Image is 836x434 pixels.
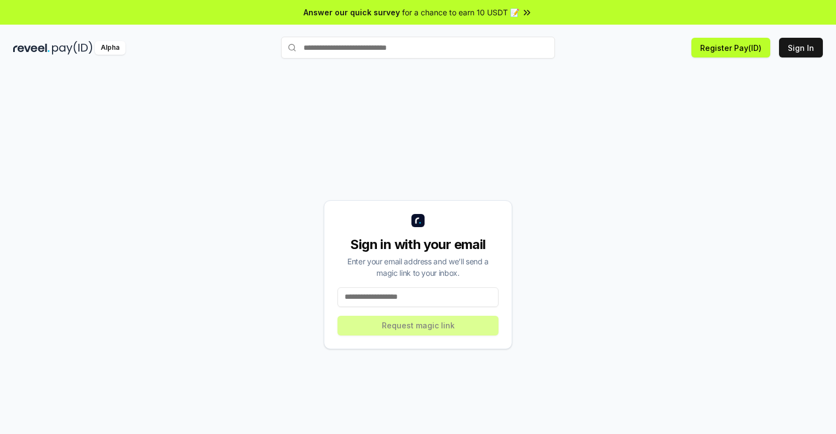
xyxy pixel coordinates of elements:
div: Sign in with your email [337,236,499,253]
span: for a chance to earn 10 USDT 📝 [402,7,519,18]
button: Register Pay(ID) [691,38,770,57]
img: reveel_dark [13,41,50,55]
img: pay_id [52,41,93,55]
img: logo_small [411,214,425,227]
span: Answer our quick survey [304,7,400,18]
div: Enter your email address and we’ll send a magic link to your inbox. [337,256,499,279]
button: Sign In [779,38,823,57]
div: Alpha [95,41,125,55]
